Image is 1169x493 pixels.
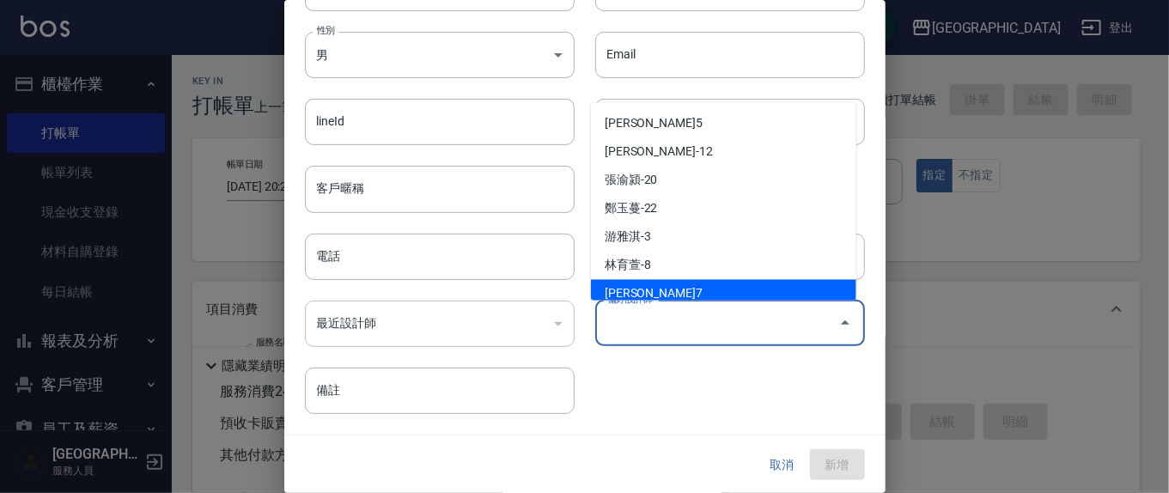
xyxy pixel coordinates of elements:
li: 游雅淇-3 [591,223,856,252]
li: 鄭玉蔓-22 [591,195,856,223]
li: [PERSON_NAME]5 [591,110,856,138]
li: 林育萱-8 [591,252,856,280]
li: 張渝潁-20 [591,167,856,195]
li: [PERSON_NAME]7 [591,280,856,308]
button: Close [831,309,859,337]
label: 性別 [317,24,335,37]
li: [PERSON_NAME]-12 [591,138,856,167]
label: 偏好設計師 [607,293,652,306]
div: 男 [305,32,575,78]
button: 取消 [755,449,810,481]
